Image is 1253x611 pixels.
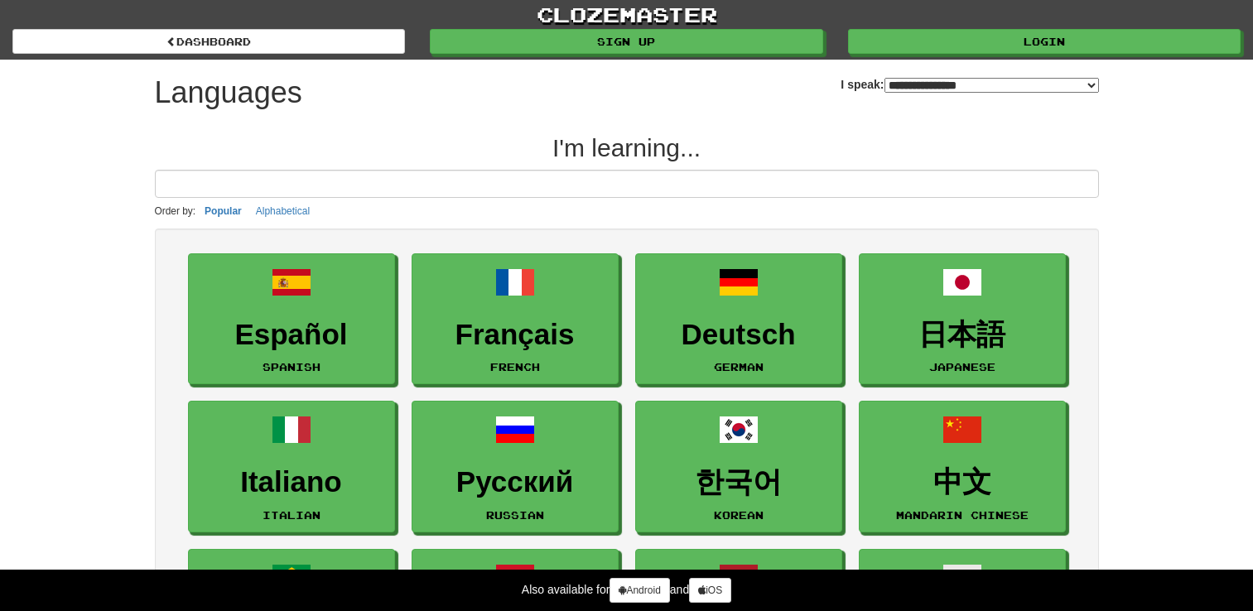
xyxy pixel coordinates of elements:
[412,253,619,385] a: FrançaisFrench
[421,466,610,498] h3: Русский
[251,202,315,220] button: Alphabetical
[263,509,320,521] small: Italian
[486,509,544,521] small: Russian
[635,401,842,532] a: 한국어Korean
[689,578,731,603] a: iOS
[714,361,764,373] small: German
[848,29,1241,54] a: Login
[929,361,995,373] small: Japanese
[200,202,247,220] button: Popular
[610,578,669,603] a: Android
[412,401,619,532] a: РусскийRussian
[859,253,1066,385] a: 日本語Japanese
[868,466,1057,498] h3: 中文
[868,319,1057,351] h3: 日本語
[430,29,822,54] a: Sign up
[263,361,320,373] small: Spanish
[197,466,386,498] h3: Italiano
[155,205,196,217] small: Order by:
[12,29,405,54] a: dashboard
[896,509,1029,521] small: Mandarin Chinese
[714,509,764,521] small: Korean
[155,76,302,109] h1: Languages
[197,319,386,351] h3: Español
[421,319,610,351] h3: Français
[644,319,833,351] h3: Deutsch
[155,134,1099,161] h2: I'm learning...
[644,466,833,498] h3: 한국어
[188,401,395,532] a: ItalianoItalian
[841,76,1098,93] label: I speak:
[859,401,1066,532] a: 中文Mandarin Chinese
[635,253,842,385] a: DeutschGerman
[188,253,395,385] a: EspañolSpanish
[884,78,1099,93] select: I speak:
[490,361,540,373] small: French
